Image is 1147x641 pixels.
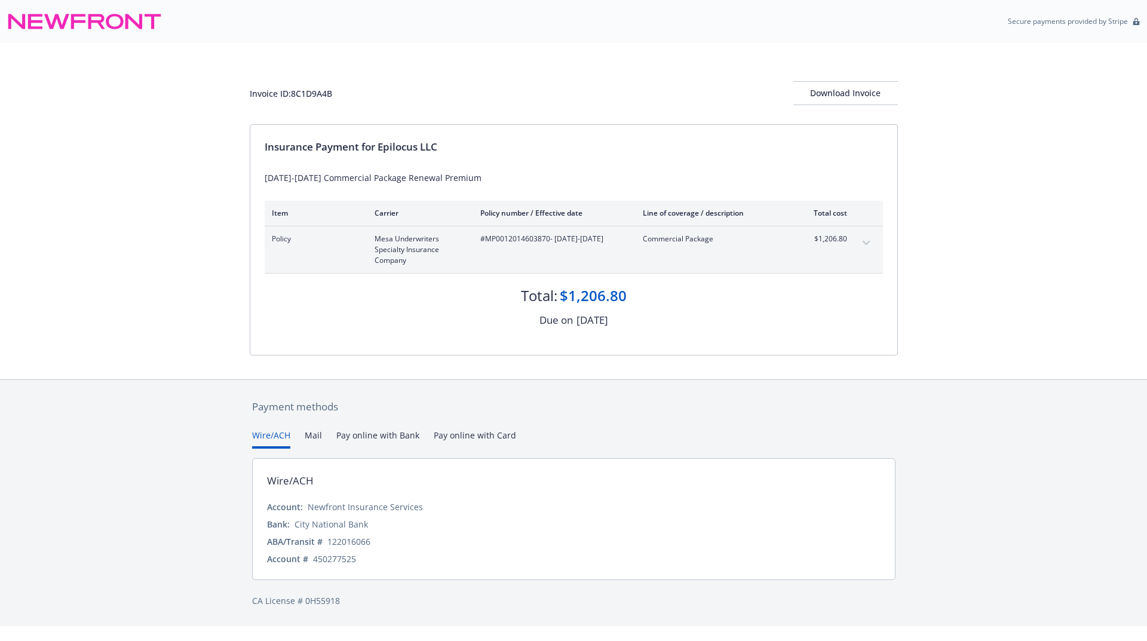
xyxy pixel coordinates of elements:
div: [DATE]-[DATE] Commercial Package Renewal Premium [265,171,883,184]
div: Insurance Payment for Epilocus LLC [265,139,883,155]
div: Invoice ID: 8C1D9A4B [250,87,332,100]
div: ABA/Transit # [267,535,323,548]
div: Item [272,208,355,218]
div: Payment methods [252,399,895,415]
span: $1,206.80 [802,234,847,244]
div: Download Invoice [793,82,898,105]
div: 450277525 [313,553,356,565]
div: Total cost [802,208,847,218]
span: #MP0012014603870 - [DATE]-[DATE] [480,234,624,244]
div: Account: [267,501,303,513]
div: PolicyMesa Underwriters Specialty Insurance Company#MP0012014603870- [DATE]-[DATE]Commercial Pack... [265,226,883,273]
button: expand content [857,234,876,253]
span: Commercial Package [643,234,783,244]
button: Mail [305,429,322,449]
button: Pay online with Card [434,429,516,449]
span: Mesa Underwriters Specialty Insurance Company [375,234,461,266]
div: Carrier [375,208,461,218]
div: Total: [521,286,557,306]
p: Secure payments provided by Stripe [1008,16,1128,26]
div: Line of coverage / description [643,208,783,218]
button: Wire/ACH [252,429,290,449]
div: City National Bank [295,518,368,530]
button: Pay online with Bank [336,429,419,449]
div: Policy number / Effective date [480,208,624,218]
button: Download Invoice [793,81,898,105]
div: Bank: [267,518,290,530]
div: $1,206.80 [560,286,627,306]
div: Due on [539,312,573,328]
div: Wire/ACH [267,473,314,489]
div: CA License # 0H55918 [252,594,895,607]
div: Newfront Insurance Services [308,501,423,513]
div: [DATE] [576,312,608,328]
div: Account # [267,553,308,565]
span: Policy [272,234,355,244]
div: 122016066 [327,535,370,548]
